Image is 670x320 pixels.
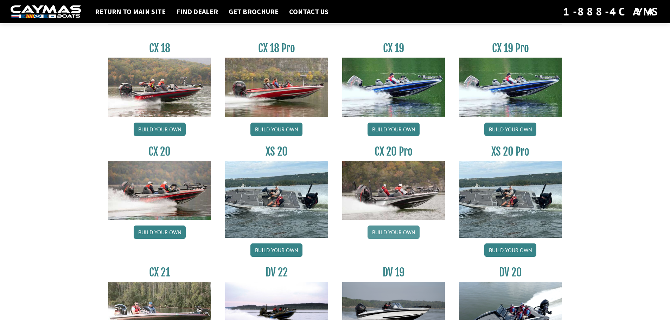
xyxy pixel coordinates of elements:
img: CX19_thumbnail.jpg [342,58,445,117]
h3: CX 19 Pro [459,42,562,55]
div: 1-888-4CAYMAS [563,4,659,19]
img: CX-18S_thumbnail.jpg [108,58,211,117]
h3: CX 21 [108,266,211,279]
a: Build your own [484,243,536,257]
img: XS_20_resized.jpg [225,161,328,238]
a: Build your own [250,243,302,257]
img: CX-18SS_thumbnail.jpg [225,58,328,117]
h3: CX 18 Pro [225,42,328,55]
a: Build your own [250,123,302,136]
h3: DV 20 [459,266,562,279]
a: Get Brochure [225,7,282,16]
a: Build your own [368,226,420,239]
a: Find Dealer [173,7,222,16]
h3: XS 20 [225,145,328,158]
img: CX-20Pro_thumbnail.jpg [342,161,445,220]
a: Build your own [134,226,186,239]
h3: XS 20 Pro [459,145,562,158]
img: CX-20_thumbnail.jpg [108,161,211,220]
img: CX19_thumbnail.jpg [459,58,562,117]
a: Contact Us [286,7,332,16]
h3: CX 18 [108,42,211,55]
a: Return to main site [91,7,169,16]
img: white-logo-c9c8dbefe5ff5ceceb0f0178aa75bf4bb51f6bca0971e226c86eb53dfe498488.png [11,5,81,18]
a: Build your own [134,123,186,136]
a: Build your own [484,123,536,136]
h3: DV 19 [342,266,445,279]
h3: CX 20 [108,145,211,158]
h3: CX 20 Pro [342,145,445,158]
a: Build your own [368,123,420,136]
h3: DV 22 [225,266,328,279]
img: XS_20_resized.jpg [459,161,562,238]
h3: CX 19 [342,42,445,55]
